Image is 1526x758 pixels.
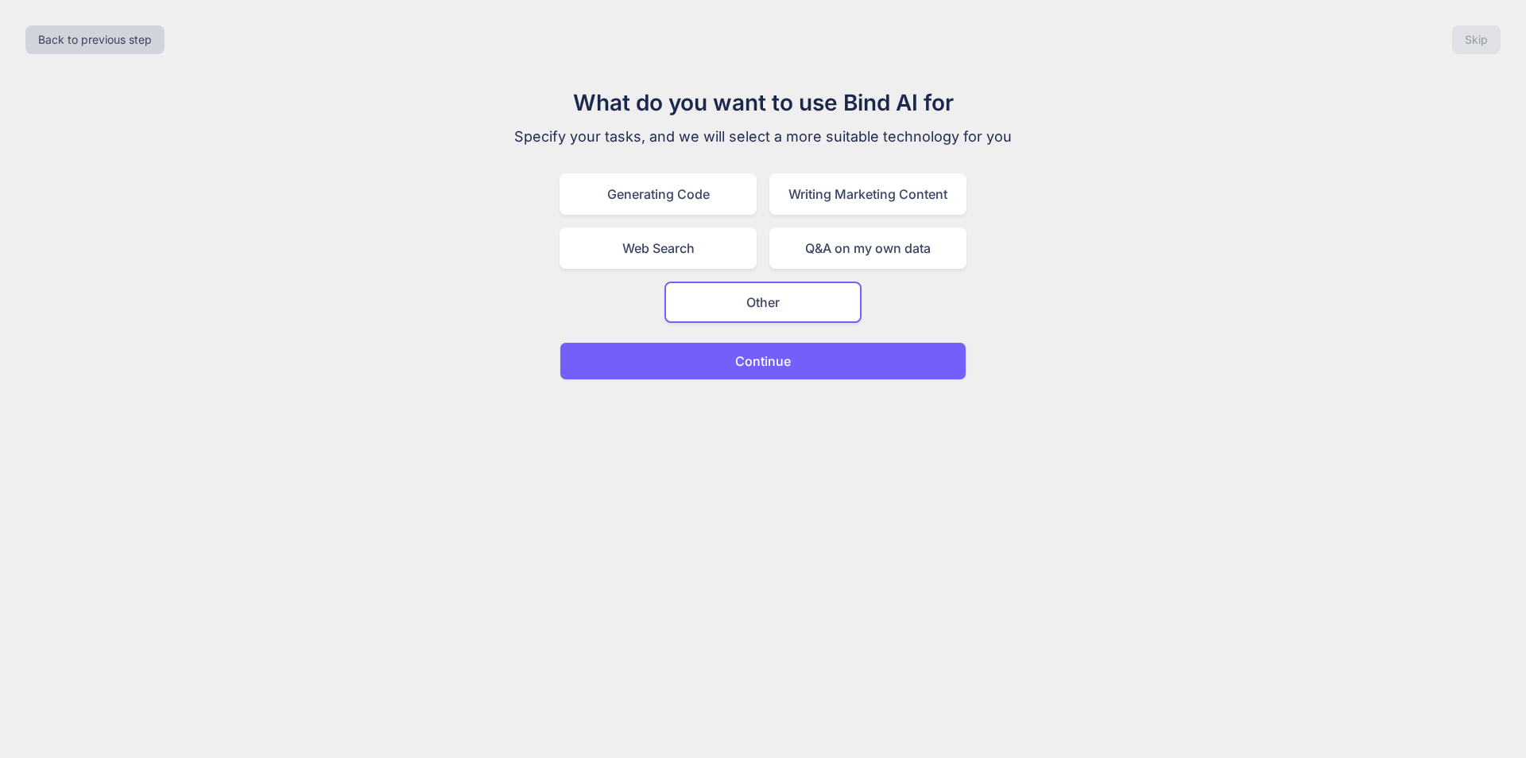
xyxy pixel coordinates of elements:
[560,173,757,215] div: Generating Code
[25,25,165,54] button: Back to previous step
[1452,25,1501,54] button: Skip
[769,173,966,215] div: Writing Marketing Content
[560,342,966,380] button: Continue
[735,352,791,371] p: Continue
[496,86,1030,119] h1: What do you want to use Bind AI for
[560,227,757,269] div: Web Search
[664,282,862,323] div: Other
[496,126,1030,148] p: Specify your tasks, and we will select a more suitable technology for you
[769,227,966,269] div: Q&A on my own data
